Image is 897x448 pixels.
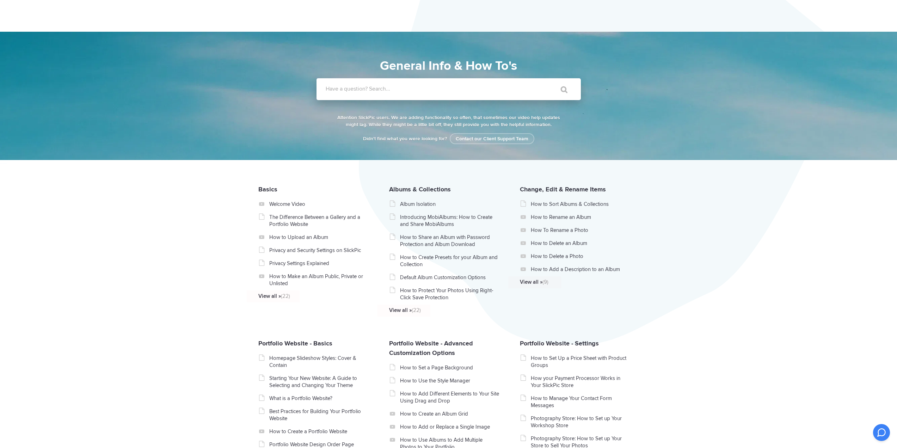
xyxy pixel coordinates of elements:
[531,415,631,429] a: Photography Store: How to Set up Your Workshop Store
[520,185,606,193] a: Change, Edit & Rename Items
[400,201,500,208] a: Album Isolation
[400,214,500,228] a: Introducing MobiAlbums: How to Create and Share MobiAlbums
[520,278,620,286] a: View all »(9)
[269,273,369,287] a: How to Make an Album Public, Private or Unlisted
[269,408,369,422] a: Best Practices for Building Your Portfolio Website
[389,339,473,357] a: Portfolio Website - Advanced Customization Options
[285,56,613,75] h1: General Info & How To's
[269,214,369,228] a: The Difference Between a Gallery and a Portfolio Website
[400,274,500,281] a: Default Album Customization Options
[269,355,369,369] a: Homepage Slideshow Styles: Cover & Contain
[258,339,332,347] a: Portfolio Website - Basics
[400,377,500,384] a: How to Use the Style Manager
[269,201,369,208] a: Welcome Video
[336,114,561,128] p: Attention SlickPic users. We are adding functionality so often, that sometimes our video help upd...
[531,355,631,369] a: How to Set Up a Price Sheet with Product Groups
[400,410,500,417] a: How to Create an Album Grid
[400,234,500,248] a: How to Share an Album with Password Protection and Album Download
[546,81,576,98] input: 
[531,266,631,273] a: How to Add a Description to an Album
[389,307,489,314] a: View all »(22)
[269,247,369,254] a: Privacy and Security Settings on SlickPic
[326,85,590,92] label: Have a question? Search...
[531,395,631,409] a: How to Manage Your Contact Form Messages
[269,234,369,241] a: How to Upload an Album
[531,201,631,208] a: How to Sort Albums & Collections
[389,185,451,193] a: Albums & Collections
[269,428,369,435] a: How to Create a Portfolio Website
[531,214,631,221] a: How to Rename an Album
[400,390,500,404] a: How to Add Different Elements to Your Site Using Drag and Drop
[400,254,500,268] a: How to Create Presets for your Album and Collection
[258,293,358,300] a: View all »(22)
[531,240,631,247] a: How to Delete an Album
[531,375,631,389] a: How your Payment Processor Works in Your SlickPic Store
[269,260,369,267] a: Privacy Settings Explained
[450,133,534,144] a: Contact our Client Support Team
[336,135,561,142] p: Didn't find what you were looking for?
[269,375,369,389] a: Starting Your New Website: A Guide to Selecting and Changing Your Theme
[531,227,631,234] a: How To Rename a Photo
[269,395,369,402] a: What is a Portfolio Website?
[531,253,631,260] a: How to Delete a Photo
[400,287,500,301] a: How to Protect Your Photos Using Right-Click Save Protection
[400,364,500,371] a: How to Set a Page Background
[258,185,277,193] a: Basics
[400,423,500,430] a: How to Add or Replace a Single Image
[269,441,369,448] a: Portfolio Website Design Order Page
[520,339,599,347] a: Portfolio Website - Settings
